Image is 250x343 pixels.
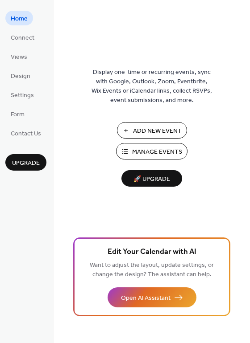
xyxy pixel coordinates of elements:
[5,106,30,121] a: Form
[108,246,196,258] span: Edit Your Calendar with AI
[116,143,187,159] button: Manage Events
[12,159,40,168] span: Upgrade
[5,30,40,45] a: Connect
[11,110,25,119] span: Form
[127,173,177,185] span: 🚀 Upgrade
[5,126,46,140] a: Contact Us
[92,68,212,105] span: Display one-time or recurring events, sync with Google, Outlook, Zoom, Eventbrite, Wix Events or ...
[5,154,46,171] button: Upgrade
[11,129,41,139] span: Contact Us
[108,287,196,307] button: Open AI Assistant
[5,49,33,64] a: Views
[133,127,182,136] span: Add New Event
[121,170,182,187] button: 🚀 Upgrade
[117,122,187,139] button: Add New Event
[132,147,182,157] span: Manage Events
[11,72,30,81] span: Design
[121,294,171,303] span: Open AI Assistant
[11,53,27,62] span: Views
[90,259,214,281] span: Want to adjust the layout, update settings, or change the design? The assistant can help.
[11,91,34,100] span: Settings
[5,68,36,83] a: Design
[5,87,39,102] a: Settings
[11,14,28,24] span: Home
[5,11,33,25] a: Home
[11,33,34,43] span: Connect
